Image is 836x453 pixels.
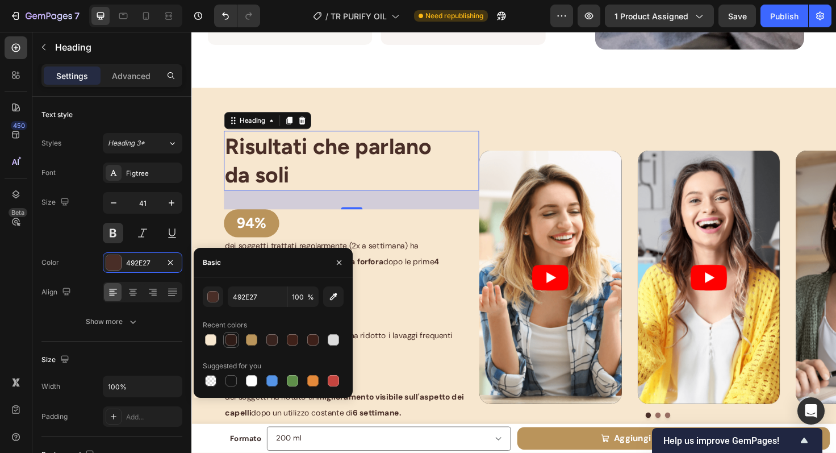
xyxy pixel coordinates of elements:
[41,257,59,268] div: Color
[74,9,80,23] p: 7
[663,435,797,446] span: Help us improve GemPages!
[11,121,27,130] div: 450
[500,402,506,408] button: Dot
[103,133,182,153] button: Heading 3*
[191,32,836,453] iframe: Design area
[551,422,586,437] div: €22,00
[325,10,328,22] span: /
[41,195,72,210] div: Size
[425,11,483,21] span: Need republishing
[41,285,73,300] div: Align
[7,417,75,443] legend: Formato
[41,311,182,332] button: Show more
[605,5,714,27] button: 1 product assigned
[41,138,61,148] div: Styles
[9,208,27,217] div: Beta
[41,168,56,178] div: Font
[86,316,139,327] div: Show more
[490,402,496,408] button: Dot
[728,11,747,21] span: Save
[344,418,675,442] button: Aggiungi al Carrello
[126,258,159,268] div: 492E27
[56,70,88,82] p: Settings
[126,412,179,422] div: Add...
[203,257,221,268] div: Basic
[797,397,825,425] div: Open Intercom Messenger
[360,246,398,273] button: Play
[228,286,287,307] input: Eg: FFFFFF
[41,352,72,368] div: Size
[663,434,811,447] button: Show survey - Help us improve GemPages!
[331,10,387,22] span: TR PURIFY OIL
[480,402,486,408] button: Dot
[615,10,688,22] span: 1 product assigned
[41,110,73,120] div: Text style
[770,10,799,22] div: Publish
[203,361,261,371] div: Suggested for you
[103,376,182,397] input: Auto
[214,5,260,27] div: Undo/Redo
[307,292,314,302] span: %
[41,381,60,392] div: Width
[55,40,178,54] p: Heading
[760,5,808,27] button: Publish
[718,5,756,27] button: Save
[126,168,179,178] div: Figtree
[5,5,85,27] button: 7
[108,138,145,148] span: Heading 3*
[203,320,247,330] div: Recent colors
[527,246,566,273] button: Play
[112,70,151,82] p: Advanced
[41,412,68,422] div: Padding
[446,423,533,436] div: Aggiungi al Carrello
